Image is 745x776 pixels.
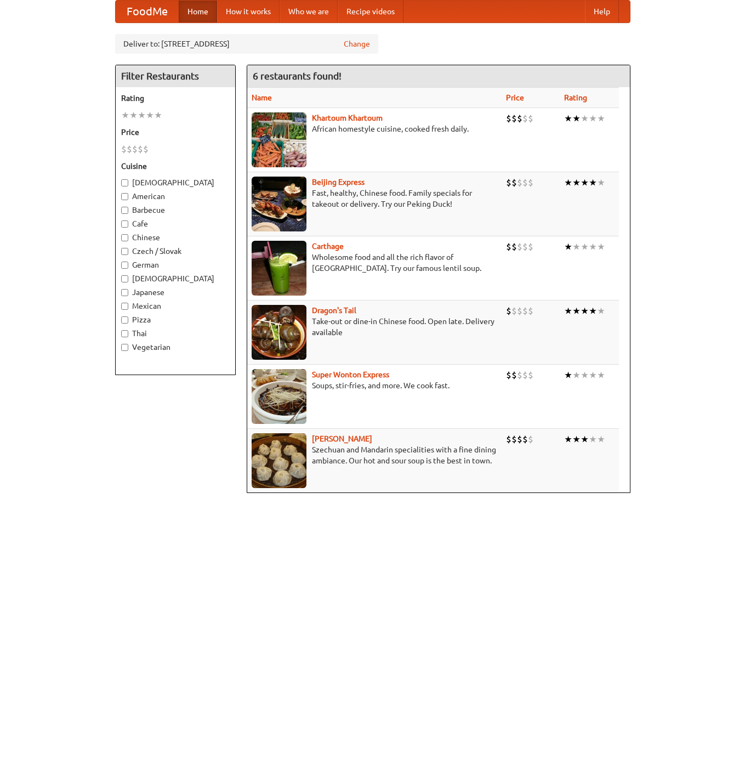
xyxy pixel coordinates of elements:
li: $ [528,177,533,189]
label: German [121,259,230,270]
a: Home [179,1,217,22]
li: $ [528,241,533,253]
li: ★ [589,369,597,381]
img: beijing.jpg [252,177,306,231]
p: Wholesome food and all the rich flavor of [GEOGRAPHIC_DATA]. Try our famous lentil soup. [252,252,497,274]
li: ★ [589,177,597,189]
li: ★ [564,433,572,445]
input: Barbecue [121,207,128,214]
li: $ [517,433,522,445]
li: ★ [581,241,589,253]
li: ★ [572,177,581,189]
a: Who we are [280,1,338,22]
li: ★ [572,112,581,124]
input: Vegetarian [121,344,128,351]
li: ★ [564,369,572,381]
li: $ [511,369,517,381]
li: ★ [138,109,146,121]
li: $ [506,177,511,189]
h5: Rating [121,93,230,104]
li: ★ [597,112,605,124]
input: [DEMOGRAPHIC_DATA] [121,275,128,282]
li: ★ [581,369,589,381]
label: [DEMOGRAPHIC_DATA] [121,273,230,284]
li: $ [528,112,533,124]
a: Carthage [312,242,344,251]
h5: Price [121,127,230,138]
li: ★ [581,177,589,189]
li: ★ [564,305,572,317]
p: Szechuan and Mandarin specialities with a fine dining ambiance. Our hot and sour soup is the best... [252,444,497,466]
p: African homestyle cuisine, cooked fresh daily. [252,123,497,134]
a: Recipe videos [338,1,403,22]
label: [DEMOGRAPHIC_DATA] [121,177,230,188]
li: ★ [597,241,605,253]
li: ★ [597,305,605,317]
li: ★ [589,305,597,317]
li: $ [522,241,528,253]
label: Vegetarian [121,342,230,353]
b: Beijing Express [312,178,365,186]
label: American [121,191,230,202]
li: $ [506,112,511,124]
input: Thai [121,330,128,337]
input: American [121,193,128,200]
li: $ [522,177,528,189]
li: ★ [121,109,129,121]
li: $ [517,369,522,381]
ng-pluralize: 6 restaurants found! [253,71,342,81]
li: $ [528,369,533,381]
li: $ [511,305,517,317]
li: ★ [564,241,572,253]
li: $ [511,433,517,445]
label: Chinese [121,232,230,243]
li: $ [517,177,522,189]
li: $ [138,143,143,155]
li: $ [506,305,511,317]
p: Fast, healthy, Chinese food. Family specials for takeout or delivery. Try our Peking Duck! [252,188,497,209]
input: Pizza [121,316,128,324]
a: FoodMe [116,1,179,22]
li: ★ [572,433,581,445]
label: Cafe [121,218,230,229]
a: Super Wonton Express [312,370,389,379]
li: ★ [597,369,605,381]
a: Rating [564,93,587,102]
li: ★ [572,241,581,253]
li: $ [506,433,511,445]
li: ★ [146,109,154,121]
img: carthage.jpg [252,241,306,296]
div: Deliver to: [STREET_ADDRESS] [115,34,378,54]
li: $ [522,112,528,124]
li: ★ [597,177,605,189]
li: ★ [581,112,589,124]
label: Barbecue [121,205,230,216]
li: ★ [581,433,589,445]
li: ★ [572,305,581,317]
a: Help [585,1,619,22]
a: Khartoum Khartoum [312,114,383,122]
h4: Filter Restaurants [116,65,235,87]
a: [PERSON_NAME] [312,434,372,443]
li: ★ [154,109,162,121]
li: ★ [564,112,572,124]
input: [DEMOGRAPHIC_DATA] [121,179,128,186]
li: $ [132,143,138,155]
li: $ [511,241,517,253]
h5: Cuisine [121,161,230,172]
li: ★ [129,109,138,121]
input: Mexican [121,303,128,310]
img: dragon.jpg [252,305,306,360]
img: shandong.jpg [252,433,306,488]
li: ★ [589,112,597,124]
li: $ [127,143,132,155]
img: khartoum.jpg [252,112,306,167]
p: Soups, stir-fries, and more. We cook fast. [252,380,497,391]
li: $ [528,433,533,445]
li: $ [522,305,528,317]
a: Dragon's Tail [312,306,356,315]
